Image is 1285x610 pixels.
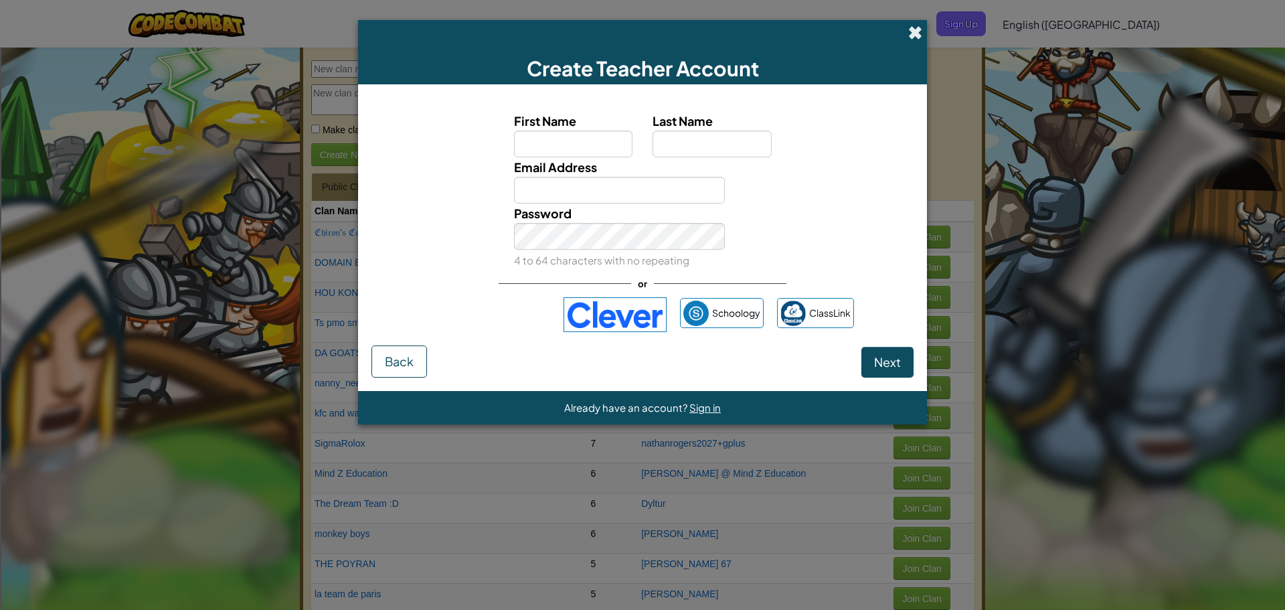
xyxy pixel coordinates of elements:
img: schoology.png [683,301,709,326]
div: Sort A > Z [5,5,1280,17]
iframe: Sign in with Google Button [425,300,557,329]
a: Sign in [689,401,721,414]
span: First Name [514,113,576,129]
div: Sort New > Old [5,17,1280,29]
span: Back [385,354,414,369]
span: ClassLink [809,303,851,323]
div: Delete [5,42,1280,54]
div: Sign out [5,66,1280,78]
div: Rename [5,78,1280,90]
div: Move To ... [5,29,1280,42]
span: Schoology [712,303,760,323]
button: Next [861,347,914,378]
button: Back [371,346,427,378]
div: Move To ... [5,90,1280,102]
span: Create Teacher Account [527,56,759,81]
div: Options [5,54,1280,66]
img: classlink-logo-small.png [780,301,806,326]
span: Last Name [653,113,713,129]
small: 4 to 64 characters with no repeating [514,254,689,266]
span: Email Address [514,159,597,175]
span: Password [514,206,572,221]
span: or [631,274,654,293]
span: Already have an account? [564,401,689,414]
span: Next [874,354,901,370]
img: clever-logo-blue.png [564,297,667,332]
